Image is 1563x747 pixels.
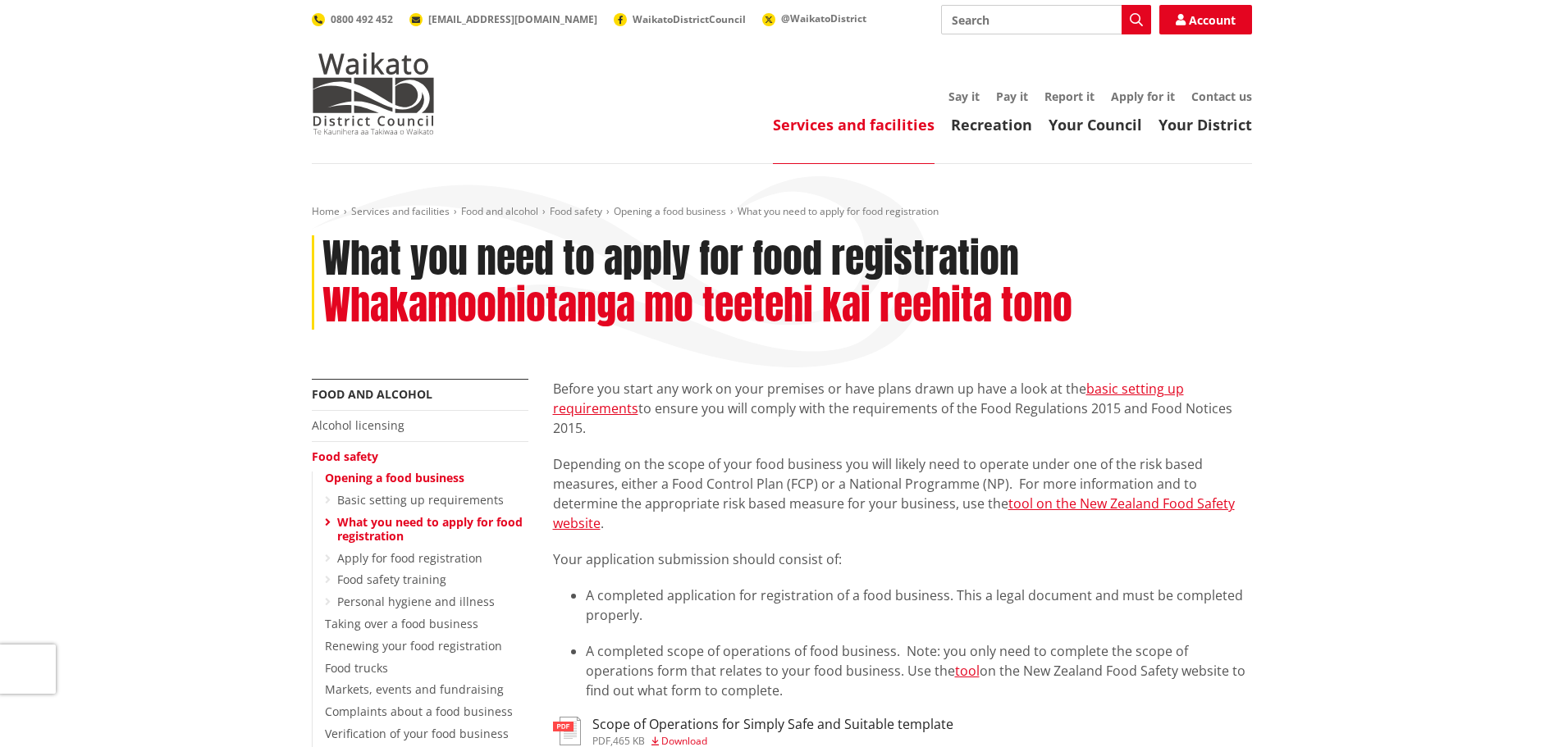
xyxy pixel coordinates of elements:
p: Depending on the scope of your food business you will likely need to operate under one of the ris... [553,454,1252,533]
a: Scope of Operations for Simply Safe and Suitable template pdf,465 KB Download [553,717,953,746]
a: Food and alcohol [461,204,538,218]
a: Complaints about a food business [325,704,513,719]
a: Your District [1159,115,1252,134]
a: Apply for food registration [337,550,482,566]
input: Search input [941,5,1151,34]
a: Contact us [1191,89,1252,104]
a: tool on the New Zealand Food Safety website [553,494,1235,532]
li: A completed application for registration of a food business. This a legal document and must be co... [586,585,1252,625]
a: Basic setting up requirements [337,492,504,508]
a: Opening a food business [325,470,464,485]
span: What you need to apply for food registration [738,204,939,218]
a: Opening a food business [614,204,726,218]
a: @WaikatoDistrict [762,11,866,25]
a: Home [312,204,340,218]
a: Recreation [951,115,1032,134]
img: document-pdf.svg [553,717,581,745]
h1: What you need to apply for food registration [322,235,1019,283]
a: Food safety [550,204,602,218]
a: Report it [1044,89,1095,104]
a: Renewing your food registration [325,638,502,654]
a: Pay it [996,89,1028,104]
h2: Whakamoohiotanga mo teetehi kai reehita tono [322,282,1072,330]
span: [EMAIL_ADDRESS][DOMAIN_NAME] [428,12,597,26]
a: Markets, events and fundraising [325,681,504,697]
a: Food and alcohol [312,386,432,402]
a: Food safety training [337,572,446,587]
h3: Scope of Operations for Simply Safe and Suitable template [592,717,953,732]
a: basic setting up requirements [553,380,1184,417]
a: Account [1159,5,1252,34]
a: What you need to apply for food registration [337,514,523,544]
a: Food safety [312,449,378,464]
a: Alcohol licensing [312,417,404,433]
a: 0800 492 452 [312,12,393,26]
img: Waikato District Council - Te Kaunihera aa Takiwaa o Waikato [312,52,435,134]
span: WaikatoDistrictCouncil [633,12,746,26]
a: Services and facilities [351,204,450,218]
div: , [592,736,953,746]
a: [EMAIL_ADDRESS][DOMAIN_NAME] [409,12,597,26]
li: A completed scope of operations of food business. Note: you only need to complete the scope of op... [586,641,1252,700]
nav: breadcrumb [312,205,1252,219]
a: Food trucks [325,660,388,676]
span: 0800 492 452 [331,12,393,26]
a: Your Council [1049,115,1142,134]
a: Say it [948,89,980,104]
a: Personal hygiene and illness [337,594,495,609]
a: Verification of your food business [325,726,509,741]
a: WaikatoDistrictCouncil [614,12,746,26]
a: Services and facilities [773,115,935,134]
a: tool [955,662,980,680]
span: @WaikatoDistrict [781,11,866,25]
p: Your application submission should consist of: [553,549,1252,569]
p: Before you start any work on your premises or have plans drawn up have a look at the to ensure yo... [553,379,1252,438]
a: Apply for it [1111,89,1175,104]
a: Taking over a food business [325,616,478,631]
